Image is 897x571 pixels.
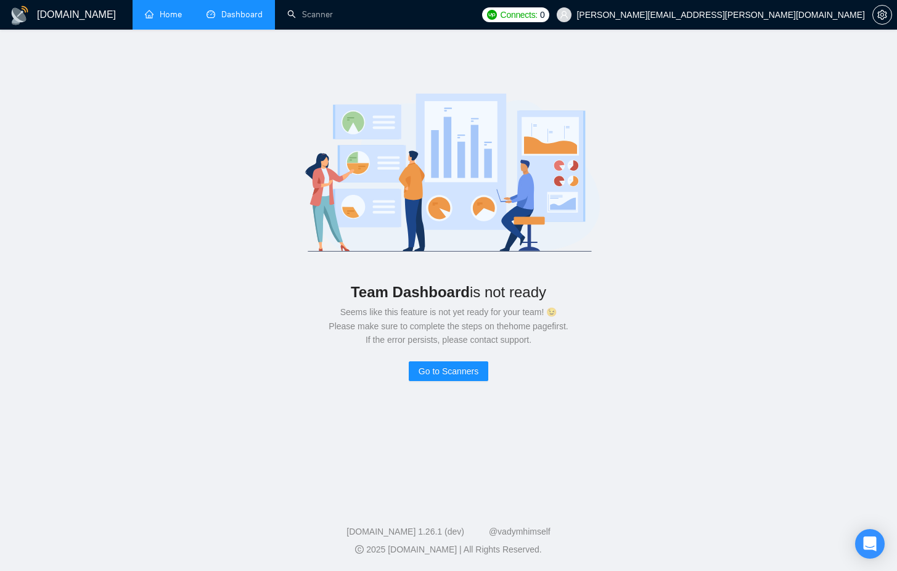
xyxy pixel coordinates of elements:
[419,364,478,378] span: Go to Scanners
[501,8,538,22] span: Connects:
[509,321,552,331] a: home page
[540,8,545,22] span: 0
[207,10,215,18] span: dashboard
[221,9,263,20] span: Dashboard
[872,10,892,20] a: setting
[351,284,470,300] b: Team Dashboard
[872,5,892,25] button: setting
[346,527,464,536] a: [DOMAIN_NAME] 1.26.1 (dev)
[355,545,364,554] span: copyright
[145,9,182,20] a: homeHome
[39,305,858,347] div: Seems like this feature is not yet ready for your team! 😉 Please make sure to complete the steps ...
[39,279,858,305] div: is not ready
[873,10,891,20] span: setting
[855,529,885,559] div: Open Intercom Messenger
[10,543,887,556] div: 2025 [DOMAIN_NAME] | All Rights Reserved.
[10,6,30,25] img: logo
[287,9,333,20] a: searchScanner
[487,10,497,20] img: upwork-logo.png
[273,79,625,264] img: logo
[560,10,568,19] span: user
[489,527,551,536] a: @vadymhimself
[409,361,488,381] button: Go to Scanners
